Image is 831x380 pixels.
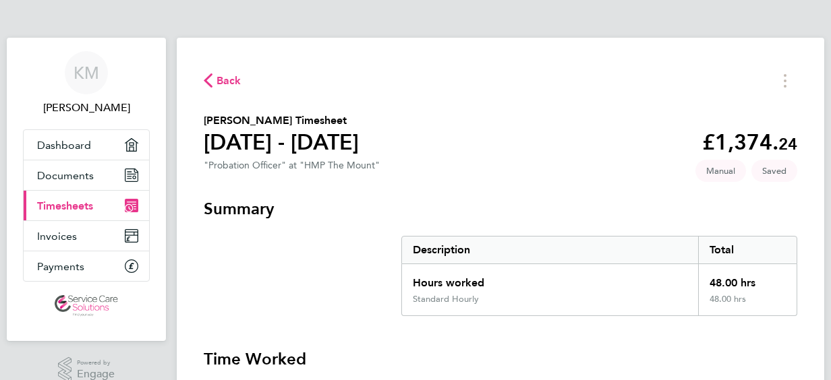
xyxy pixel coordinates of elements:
[402,264,698,294] div: Hours worked
[37,139,91,152] span: Dashboard
[24,221,149,251] a: Invoices
[24,251,149,281] a: Payments
[773,70,797,91] button: Timesheets Menu
[698,264,797,294] div: 48.00 hrs
[698,294,797,315] div: 48.00 hrs
[24,130,149,160] a: Dashboard
[37,230,77,243] span: Invoices
[413,294,479,305] div: Standard Hourly
[77,369,115,380] span: Engage
[204,160,380,171] div: "Probation Officer" at "HMP The Mount"
[204,348,797,370] h3: Time Worked
[204,113,359,129] h2: [PERSON_NAME] Timesheet
[217,73,241,89] span: Back
[37,169,94,182] span: Documents
[77,357,115,369] span: Powered by
[204,72,241,89] button: Back
[204,129,359,156] h1: [DATE] - [DATE]
[23,51,150,116] a: KM[PERSON_NAME]
[702,129,797,155] app-decimal: £1,374.
[698,236,797,263] div: Total
[204,198,797,220] h3: Summary
[55,295,118,317] img: servicecare-logo-retina.png
[37,260,84,273] span: Payments
[401,236,797,316] div: Summary
[778,134,797,154] span: 24
[7,38,166,341] nav: Main navigation
[695,160,746,182] span: This timesheet was manually created.
[37,199,93,212] span: Timesheets
[24,191,149,220] a: Timesheets
[402,236,698,263] div: Description
[24,160,149,190] a: Documents
[23,100,150,116] span: Kelly Manning
[23,295,150,317] a: Go to home page
[74,64,99,82] span: KM
[751,160,797,182] span: This timesheet is Saved.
